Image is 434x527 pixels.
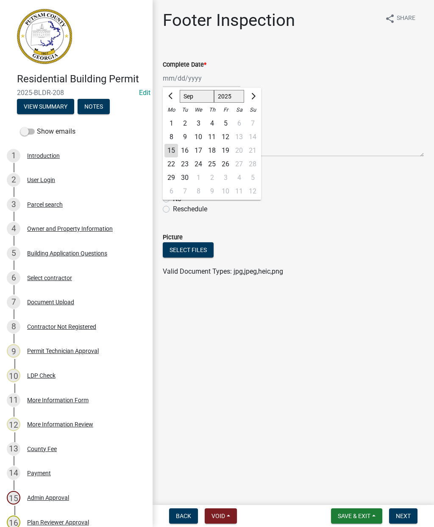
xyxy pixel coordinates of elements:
[389,508,417,524] button: Next
[27,470,51,476] div: Payment
[7,491,20,505] div: 15
[178,157,192,171] div: Tuesday, September 23, 2025
[164,144,178,157] div: Monday, September 15, 2025
[178,130,192,144] div: 9
[178,171,192,185] div: Tuesday, September 30, 2025
[192,157,205,171] div: 24
[178,144,192,157] div: Tuesday, September 16, 2025
[219,171,232,185] div: Friday, October 3, 2025
[7,271,20,285] div: 6
[164,171,178,185] div: 29
[205,157,219,171] div: Thursday, September 25, 2025
[164,117,178,130] div: 1
[163,10,295,31] h1: Footer Inspection
[205,130,219,144] div: 11
[173,204,207,214] label: Reschedule
[7,369,20,382] div: 10
[7,344,20,358] div: 9
[205,144,219,157] div: Thursday, September 18, 2025
[27,299,74,305] div: Document Upload
[219,171,232,185] div: 3
[192,171,205,185] div: Wednesday, October 1, 2025
[219,185,232,198] div: 10
[219,130,232,144] div: Friday, September 12, 2025
[163,235,183,241] label: Picture
[17,9,72,64] img: Putnam County, Georgia
[27,421,93,427] div: More Information Review
[178,117,192,130] div: Tuesday, September 2, 2025
[219,144,232,157] div: Friday, September 19, 2025
[178,144,192,157] div: 16
[27,177,55,183] div: User Login
[169,508,198,524] button: Back
[7,247,20,260] div: 5
[178,185,192,198] div: 7
[192,157,205,171] div: Wednesday, September 24, 2025
[27,446,57,452] div: County Fee
[163,62,206,68] label: Complete Date
[27,226,113,232] div: Owner and Property Information
[7,149,20,163] div: 1
[192,117,205,130] div: 3
[7,222,20,235] div: 4
[176,513,191,519] span: Back
[205,103,219,117] div: Th
[205,185,219,198] div: 9
[219,130,232,144] div: 12
[178,171,192,185] div: 30
[205,171,219,185] div: Thursday, October 2, 2025
[248,90,258,103] button: Next month
[219,117,232,130] div: Friday, September 5, 2025
[164,157,178,171] div: 22
[338,513,370,519] span: Save & Exit
[164,185,178,198] div: 6
[378,10,422,27] button: shareShare
[78,99,110,114] button: Notes
[192,144,205,157] div: Wednesday, September 17, 2025
[205,508,237,524] button: Void
[7,393,20,407] div: 11
[164,117,178,130] div: Monday, September 1, 2025
[192,144,205,157] div: 17
[27,397,89,403] div: More Information Form
[178,185,192,198] div: Tuesday, October 7, 2025
[192,171,205,185] div: 1
[246,103,259,117] div: Su
[205,171,219,185] div: 2
[27,153,60,159] div: Introduction
[20,126,75,137] label: Show emails
[163,70,240,87] input: mm/dd/yyyy
[164,144,178,157] div: 15
[192,130,205,144] div: Wednesday, September 10, 2025
[164,171,178,185] div: Monday, September 29, 2025
[166,90,176,103] button: Previous month
[139,89,150,97] wm-modal-confirm: Edit Application Number
[192,117,205,130] div: Wednesday, September 3, 2025
[7,442,20,456] div: 13
[178,157,192,171] div: 23
[27,275,72,281] div: Select contractor
[232,103,246,117] div: Sa
[214,90,245,103] select: Select year
[27,373,56,378] div: LDP Check
[78,104,110,110] wm-modal-confirm: Notes
[164,185,178,198] div: Monday, October 6, 2025
[163,267,283,275] span: Valid Document Types: jpg,jpeg,heic,png
[397,14,415,24] span: Share
[17,73,146,85] h4: Residential Building Permit
[17,89,136,97] span: 2025-BLDR-208
[219,144,232,157] div: 19
[205,144,219,157] div: 18
[192,103,205,117] div: We
[27,324,96,330] div: Contractor Not Registered
[17,104,74,110] wm-modal-confirm: Summary
[331,508,382,524] button: Save & Exit
[192,185,205,198] div: Wednesday, October 8, 2025
[17,99,74,114] button: View Summary
[178,103,192,117] div: Tu
[192,185,205,198] div: 8
[192,130,205,144] div: 10
[7,173,20,187] div: 2
[180,90,214,103] select: Select month
[163,242,214,258] button: Select files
